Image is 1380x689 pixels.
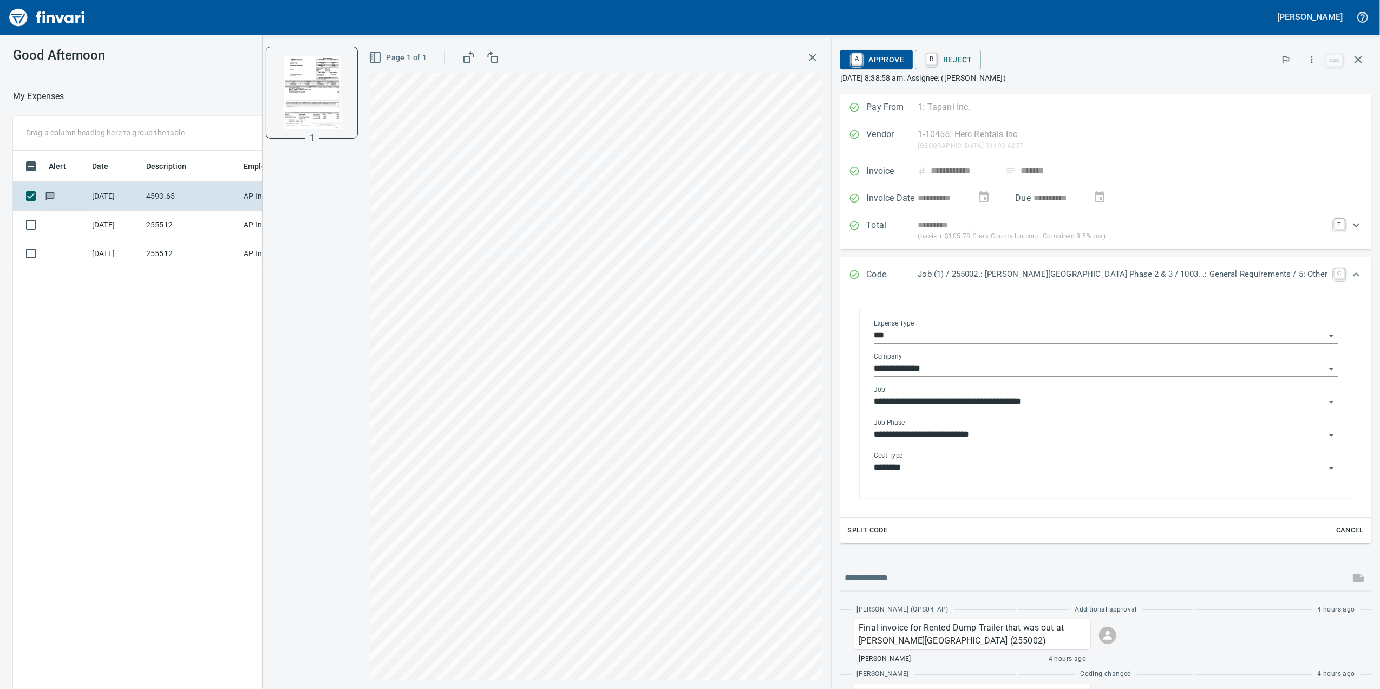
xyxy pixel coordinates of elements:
td: AP Invoices [239,182,321,211]
span: Split Code [847,524,887,537]
span: This records your message into the invoice and notifies anyone mentioned [1345,565,1371,591]
button: Open [1324,460,1339,476]
img: Page 1 [275,56,349,129]
nav: breadcrumb [13,90,64,103]
button: Open [1324,328,1339,343]
span: Coding changed [1080,669,1132,680]
button: Page 1 of 1 [367,48,431,68]
span: Additional approval [1075,604,1137,615]
span: Cancel [1335,524,1364,537]
span: [PERSON_NAME] (OPS04_AP) [856,604,949,615]
span: Employee [244,160,292,173]
p: Code [866,268,918,282]
span: Employee [244,160,278,173]
label: Job Phase [874,419,905,426]
a: T [1334,219,1345,230]
span: Approve [849,50,904,69]
td: [DATE] [88,182,142,211]
button: Flag [1274,48,1298,71]
label: Cost Type [874,452,903,459]
td: 255512 [142,239,239,268]
p: Total [866,219,918,242]
span: [PERSON_NAME] [856,669,908,680]
span: Description [146,160,187,173]
p: Job (1) / 255002.: [PERSON_NAME][GEOGRAPHIC_DATA] Phase 2 & 3 / 1003. .: General Requirements / 5... [918,268,1327,281]
span: Date [92,160,123,173]
span: Alert [49,160,66,173]
a: esc [1326,54,1343,66]
button: AApprove [840,50,913,69]
label: Expense Type [874,320,914,327]
img: Finvari [6,4,88,30]
div: Expand [840,212,1371,249]
label: Job [874,386,885,393]
span: 4 hours ago [1318,669,1355,680]
td: 255512 [142,211,239,239]
span: Reject [924,50,972,69]
div: Expand [840,257,1371,293]
button: Open [1324,427,1339,443]
span: Date [92,160,109,173]
span: Description [146,160,201,173]
button: RReject [915,50,980,69]
p: Drag a column heading here to group the table [26,127,185,138]
span: Alert [49,160,80,173]
span: 4 hours ago [1049,654,1086,665]
button: Open [1324,394,1339,409]
p: 1 [310,132,315,145]
h5: [PERSON_NAME] [1278,11,1343,23]
div: Expand [840,293,1371,543]
p: (basis + $105.78 Clark County Unicorp. Combined 8.5% tax) [918,231,1327,242]
p: [DATE] 8:38:58 am. Assignee: ([PERSON_NAME]) [840,73,1371,83]
span: Close invoice [1324,47,1371,73]
span: Has messages [44,192,56,199]
a: C [1334,268,1345,279]
td: 4593.65 [142,182,239,211]
button: Split Code [845,522,890,539]
button: Cancel [1332,522,1367,539]
button: [PERSON_NAME] [1275,9,1345,25]
p: Final invoice for Rented Dump Trailer that was out at [PERSON_NAME][GEOGRAPHIC_DATA] (255002) [859,621,1086,647]
button: Open [1324,361,1339,376]
span: [PERSON_NAME] [859,654,911,665]
button: More [1300,48,1324,71]
h3: Good Afternoon [13,48,357,63]
td: [DATE] [88,239,142,268]
p: My Expenses [13,90,64,103]
span: 4 hours ago [1318,604,1355,615]
td: AP Invoices [239,211,321,239]
td: [DATE] [88,211,142,239]
a: R [926,53,937,65]
td: AP Invoices [239,239,321,268]
span: Page 1 of 1 [371,51,427,64]
a: A [852,53,862,65]
label: Company [874,353,902,360]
